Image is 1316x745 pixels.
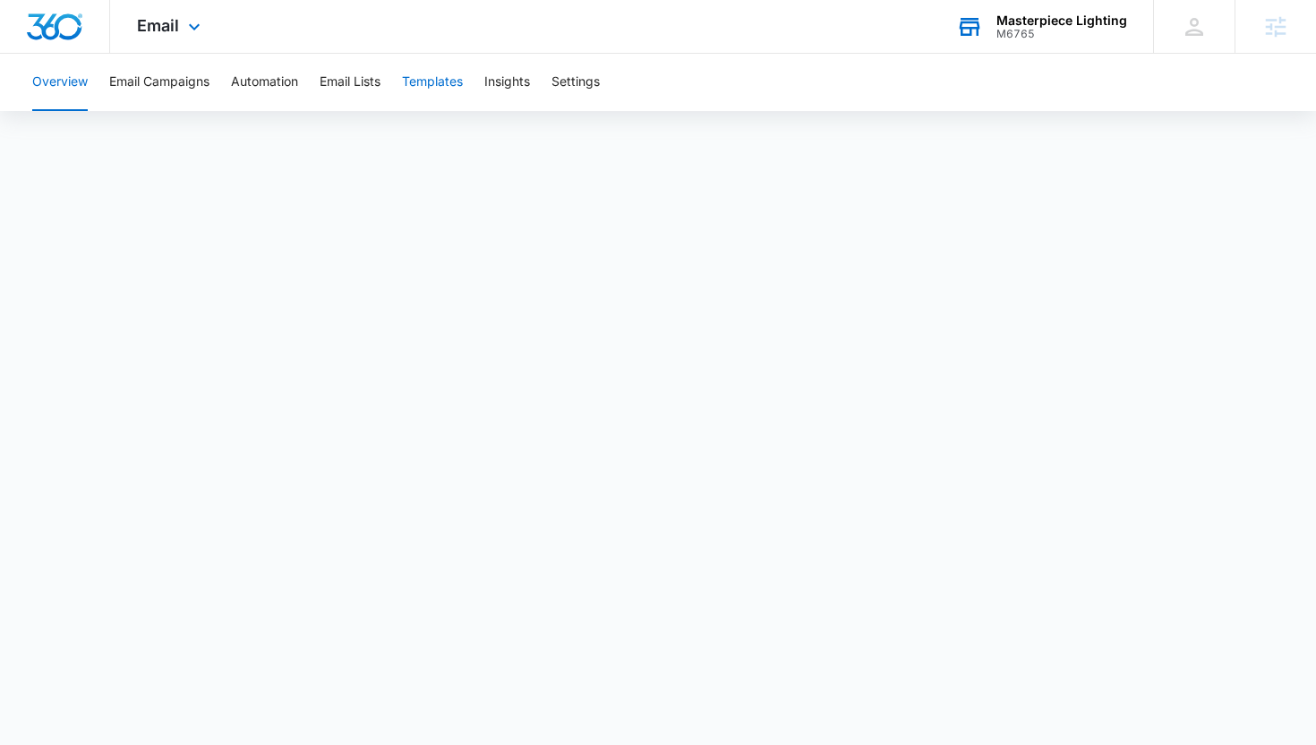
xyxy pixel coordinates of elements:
div: account name [996,13,1127,28]
button: Overview [32,54,88,111]
span: Email [137,16,179,35]
button: Templates [402,54,463,111]
button: Insights [484,54,530,111]
button: Email Campaigns [109,54,209,111]
button: Email Lists [320,54,380,111]
button: Automation [231,54,298,111]
div: account id [996,28,1127,40]
button: Settings [551,54,600,111]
